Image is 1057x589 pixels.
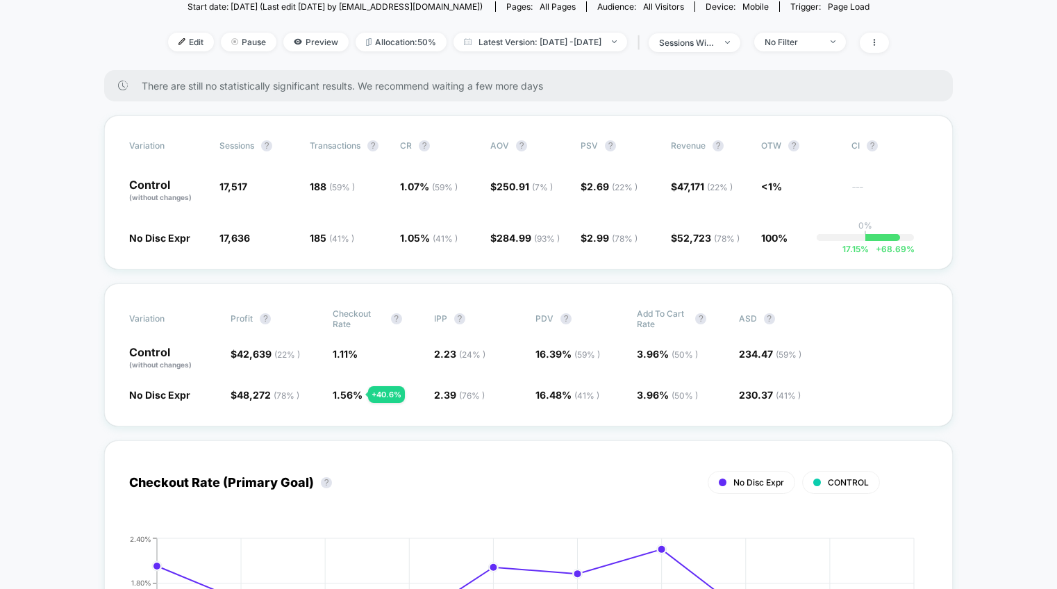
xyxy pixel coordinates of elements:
span: all pages [540,1,576,12]
span: 3.96 % [637,389,698,401]
span: 42,639 [237,348,300,360]
button: ? [605,140,616,151]
span: CR [400,140,412,151]
span: --- [851,183,928,203]
span: 68.69 % [869,244,915,254]
span: $ [671,181,733,192]
span: ( 7 % ) [532,182,553,192]
span: All Visitors [643,1,684,12]
span: <1% [761,181,782,192]
span: ( 76 % ) [459,390,485,401]
span: ( 78 % ) [612,233,638,244]
span: No Disc Expr [129,232,190,244]
div: Trigger: [790,1,869,12]
span: 100% [761,232,788,244]
span: Preview [283,33,349,51]
span: AOV [490,140,509,151]
span: 2.99 [587,232,638,244]
span: Latest Version: [DATE] - [DATE] [453,33,627,51]
span: No Disc Expr [129,389,190,401]
span: 16.39 % [535,348,600,360]
span: $ [581,181,638,192]
span: 17,517 [219,181,247,192]
img: edit [178,38,185,45]
button: ? [764,313,775,324]
span: + [876,244,881,254]
span: Transactions [310,140,360,151]
span: 234.47 [739,348,801,360]
span: ( 22 % ) [274,349,300,360]
span: $ [490,181,553,192]
span: ( 41 % ) [433,233,458,244]
span: $ [231,348,300,360]
tspan: 1.80% [131,579,151,587]
button: ? [367,140,378,151]
span: Variation [129,140,206,151]
span: 250.91 [497,181,553,192]
span: 2.39 [434,389,485,401]
span: 48,272 [237,389,299,401]
span: There are still no statistically significant results. We recommend waiting a few more days [142,80,925,92]
span: 185 [310,232,354,244]
span: 17.15 % [842,244,869,254]
span: 3.96 % [637,348,698,360]
span: ( 59 % ) [776,349,801,360]
button: ? [788,140,799,151]
img: calendar [464,38,472,45]
span: Revenue [671,140,706,151]
span: | [634,33,649,53]
span: ( 24 % ) [459,349,485,360]
span: CONTROL [828,477,869,488]
button: ? [560,313,572,324]
button: ? [391,313,402,324]
span: Profit [231,313,253,324]
span: ( 78 % ) [714,233,740,244]
span: ( 22 % ) [707,182,733,192]
span: Add To Cart Rate [637,308,688,329]
span: Checkout Rate [333,308,384,329]
span: $ [490,232,560,244]
button: ? [454,313,465,324]
button: ? [695,313,706,324]
span: ( 50 % ) [672,349,698,360]
span: Variation [129,308,206,329]
button: ? [713,140,724,151]
p: 0% [858,220,872,231]
img: end [831,40,835,43]
span: 188 [310,181,355,192]
span: ( 22 % ) [612,182,638,192]
span: ( 78 % ) [274,390,299,401]
span: $ [671,232,740,244]
img: end [612,40,617,43]
span: 1.07 % [400,181,458,192]
span: ( 59 % ) [329,182,355,192]
span: Start date: [DATE] (Last edit [DATE] by [EMAIL_ADDRESS][DOMAIN_NAME]) [188,1,483,12]
p: | [864,231,867,241]
tspan: 2.40% [130,534,151,542]
img: end [231,38,238,45]
span: mobile [742,1,769,12]
span: 2.23 [434,348,485,360]
span: 230.37 [739,389,801,401]
div: No Filter [765,37,820,47]
span: 47,171 [677,181,733,192]
span: ( 50 % ) [672,390,698,401]
span: $ [581,232,638,244]
span: No Disc Expr [733,477,784,488]
span: ( 59 % ) [574,349,600,360]
img: end [725,41,730,44]
p: Control [129,179,206,203]
span: Device: [694,1,779,12]
img: rebalance [366,38,372,46]
span: CI [851,140,928,151]
div: + 40.6 % [368,386,405,403]
span: ( 41 % ) [329,233,354,244]
span: ASD [739,313,757,324]
span: $ [231,389,299,401]
span: Page Load [828,1,869,12]
button: ? [261,140,272,151]
span: PDV [535,313,554,324]
p: Control [129,347,217,370]
span: Allocation: 50% [356,33,447,51]
span: 1.56 % [333,389,363,401]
